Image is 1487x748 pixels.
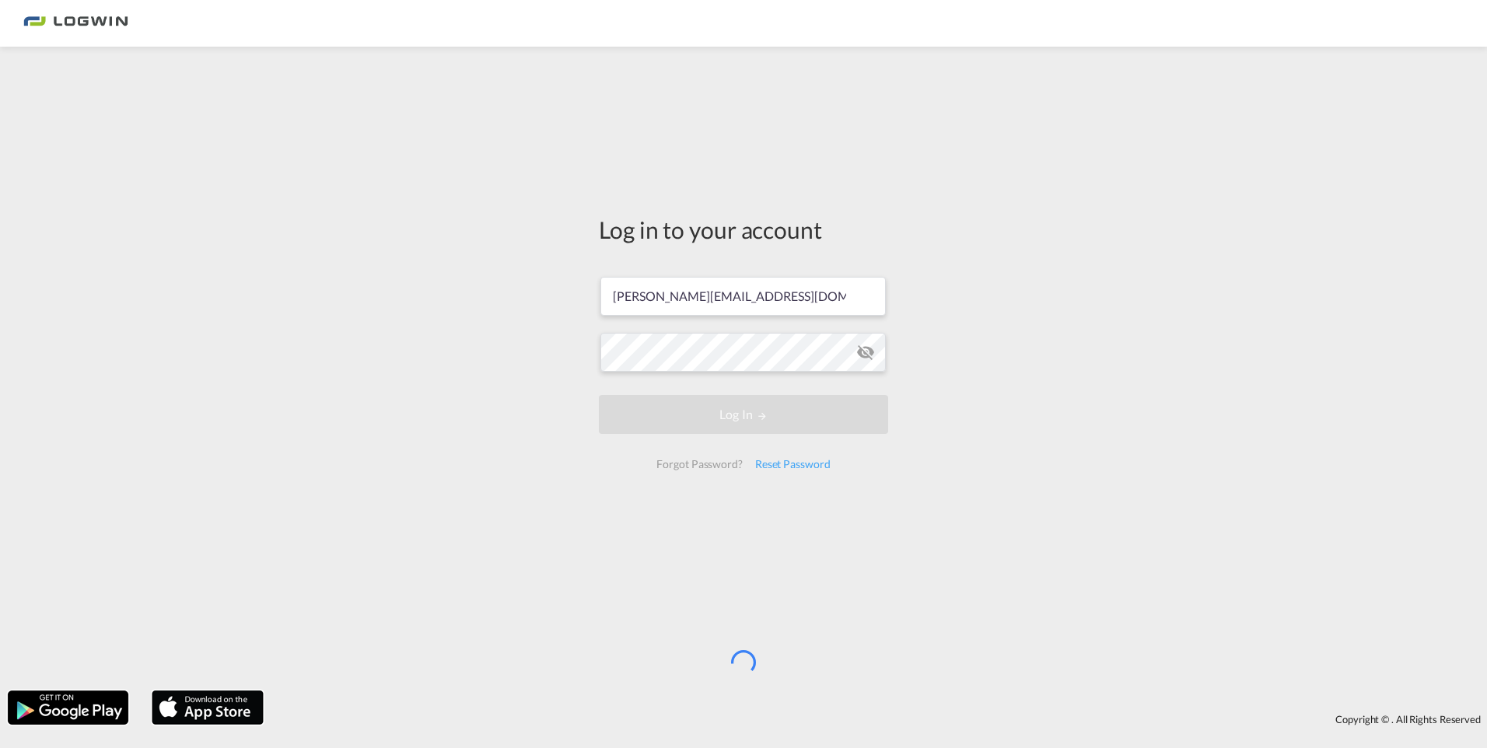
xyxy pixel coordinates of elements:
[650,450,748,478] div: Forgot Password?
[23,6,128,41] img: bc73a0e0d8c111efacd525e4c8ad7d32.png
[600,277,886,316] input: Enter email/phone number
[749,450,837,478] div: Reset Password
[6,689,130,726] img: google.png
[599,395,888,434] button: LOGIN
[150,689,265,726] img: apple.png
[856,343,875,362] md-icon: icon-eye-off
[599,213,888,246] div: Log in to your account
[271,706,1487,732] div: Copyright © . All Rights Reserved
